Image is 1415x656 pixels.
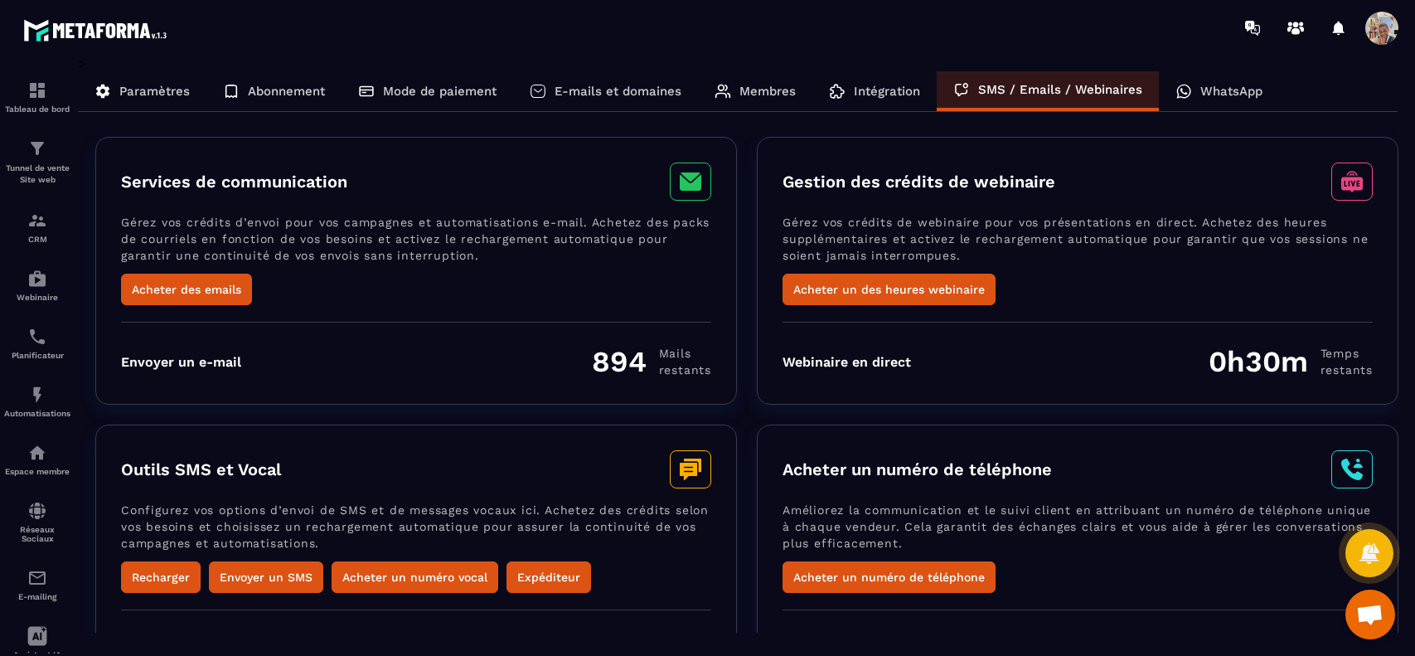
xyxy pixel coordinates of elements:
img: email [27,568,47,588]
img: formation [27,80,47,100]
button: Acheter un numéro vocal [332,561,498,593]
div: Envoyer un e-mail [121,354,241,370]
div: 894 [592,344,711,379]
p: Réseaux Sociaux [4,525,70,543]
div: Ouvrir le chat [1345,590,1395,639]
a: formationformationTableau de bord [4,68,70,126]
p: Webinaire [4,293,70,302]
div: Webinaire en direct [783,354,911,370]
p: Tableau de bord [4,104,70,114]
p: Mode de paiement [383,84,497,99]
img: formation [27,211,47,231]
p: WhatsApp [1200,84,1262,99]
span: Mails [659,345,711,362]
p: Intégration [854,84,920,99]
p: Abonnement [248,84,325,99]
p: Tunnel de vente Site web [4,163,70,186]
h3: Gestion des crédits de webinaire [783,172,1055,192]
img: automations [27,443,47,463]
p: Membres [739,84,796,99]
img: automations [27,269,47,289]
button: Recharger [121,561,201,593]
p: Gérez vos crédits d’envoi pour vos campagnes et automatisations e-mail. Achetez des packs de cour... [121,214,711,274]
a: automationsautomationsWebinaire [4,256,70,314]
a: formationformationCRM [4,198,70,256]
p: Espace membre [4,467,70,476]
div: 0h30m [1209,344,1373,379]
img: formation [27,138,47,158]
h3: Outils SMS et Vocal [121,459,281,479]
button: Acheter un numéro de téléphone [783,561,996,593]
button: Acheter des emails [121,274,252,305]
button: Acheter un des heures webinaire [783,274,996,305]
p: CRM [4,235,70,244]
p: Paramètres [119,84,190,99]
p: Planificateur [4,351,70,360]
a: social-networksocial-networkRéseaux Sociaux [4,488,70,556]
a: automationsautomationsEspace membre [4,430,70,488]
p: SMS / Emails / Webinaires [978,82,1142,97]
button: Envoyer un SMS [209,561,323,593]
a: schedulerschedulerPlanificateur [4,314,70,372]
img: scheduler [27,327,47,347]
img: logo [23,15,172,46]
span: restants [1321,362,1373,378]
span: Temps [1321,345,1373,362]
a: automationsautomationsAutomatisations [4,372,70,430]
img: automations [27,385,47,405]
p: Améliorez la communication et le suivi client en attribuant un numéro de téléphone unique à chaqu... [783,502,1373,561]
p: Automatisations [4,409,70,418]
button: Expéditeur [506,561,591,593]
p: Gérez vos crédits de webinaire pour vos présentations en direct. Achetez des heures supplémentair... [783,214,1373,274]
p: E-mails et domaines [555,84,681,99]
p: E-mailing [4,592,70,601]
span: restants [659,362,711,378]
h3: Services de communication [121,172,347,192]
h3: Acheter un numéro de téléphone [783,459,1052,479]
a: emailemailE-mailing [4,556,70,614]
a: formationformationTunnel de vente Site web [4,126,70,198]
img: social-network [27,501,47,521]
p: Configurez vos options d’envoi de SMS et de messages vocaux ici. Achetez des crédits selon vos be... [121,502,711,561]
